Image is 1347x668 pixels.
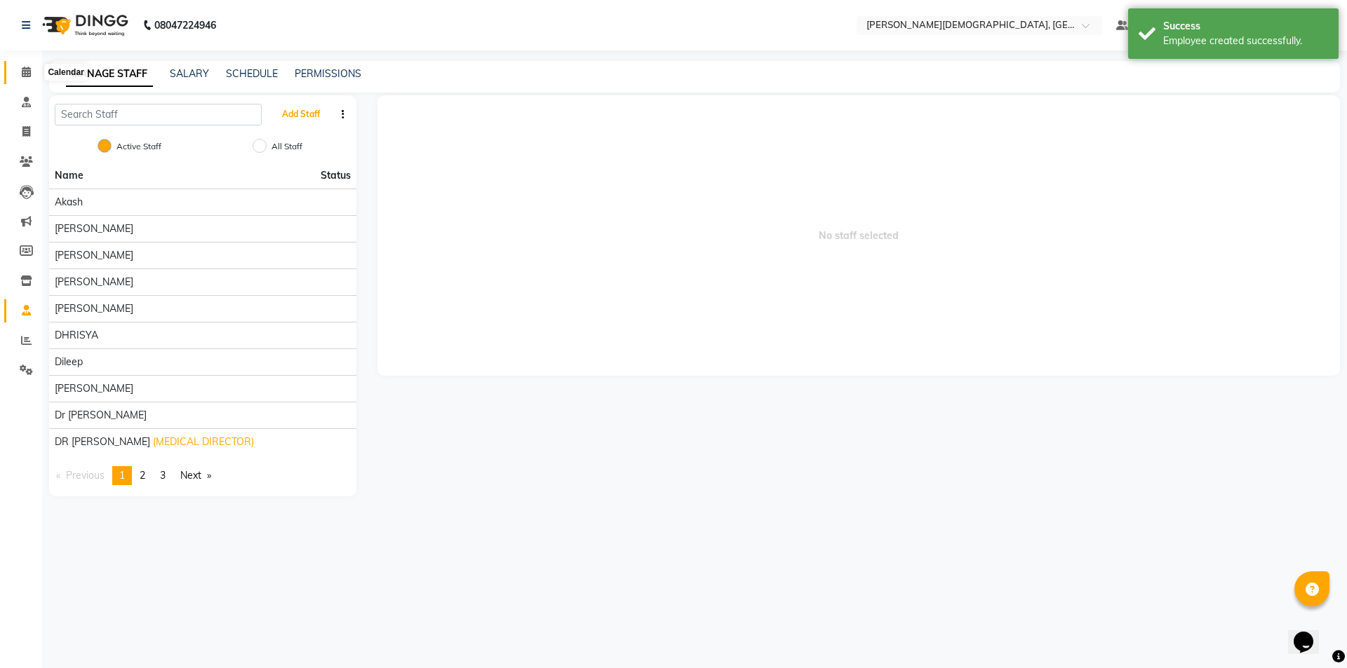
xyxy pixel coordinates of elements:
input: Search Staff [55,104,262,125]
span: DHRISYA [55,328,98,343]
span: dr [PERSON_NAME] [55,408,147,423]
span: Previous [66,469,105,482]
label: All Staff [272,140,302,153]
img: logo [36,6,132,45]
span: [PERSON_NAME] [55,221,133,236]
a: MANAGE STAFF [66,62,153,87]
div: Success [1163,19,1328,34]
a: SALARY [170,67,209,80]
nav: Pagination [49,466,356,485]
span: [PERSON_NAME] [55,381,133,396]
span: No staff selected [377,95,1341,376]
label: Active Staff [116,140,161,153]
span: [PERSON_NAME] [55,275,133,289]
iframe: chat widget [1288,612,1333,654]
b: 08047224946 [154,6,216,45]
span: DR [PERSON_NAME] [55,435,150,449]
button: Add Staff [276,102,326,126]
span: [PERSON_NAME] [55,301,133,316]
span: (MEDICAL DIRECTOR) [153,435,254,449]
span: Status [321,168,351,183]
span: Akash [55,195,83,210]
span: 1 [119,469,125,482]
span: 3 [160,469,166,482]
span: Name [55,169,83,182]
a: PERMISSIONS [295,67,361,80]
span: 2 [140,469,145,482]
a: SCHEDULE [226,67,278,80]
span: [PERSON_NAME] [55,248,133,263]
span: Dileep [55,355,83,369]
div: Employee created successfully. [1163,34,1328,48]
div: Calendar [44,64,87,81]
a: Next [173,466,218,485]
